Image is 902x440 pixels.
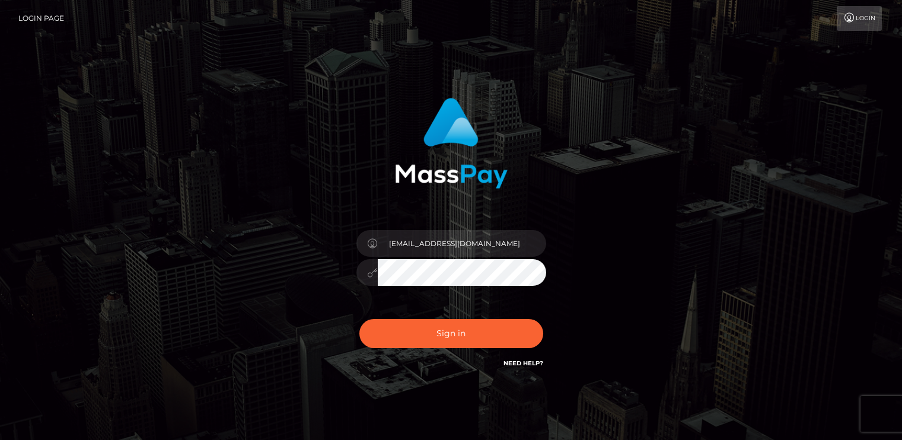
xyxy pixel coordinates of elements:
a: Login Page [18,6,64,31]
img: MassPay Login [395,98,508,189]
a: Need Help? [503,359,543,367]
button: Sign in [359,319,543,348]
a: Login [837,6,882,31]
input: Username... [378,230,546,257]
